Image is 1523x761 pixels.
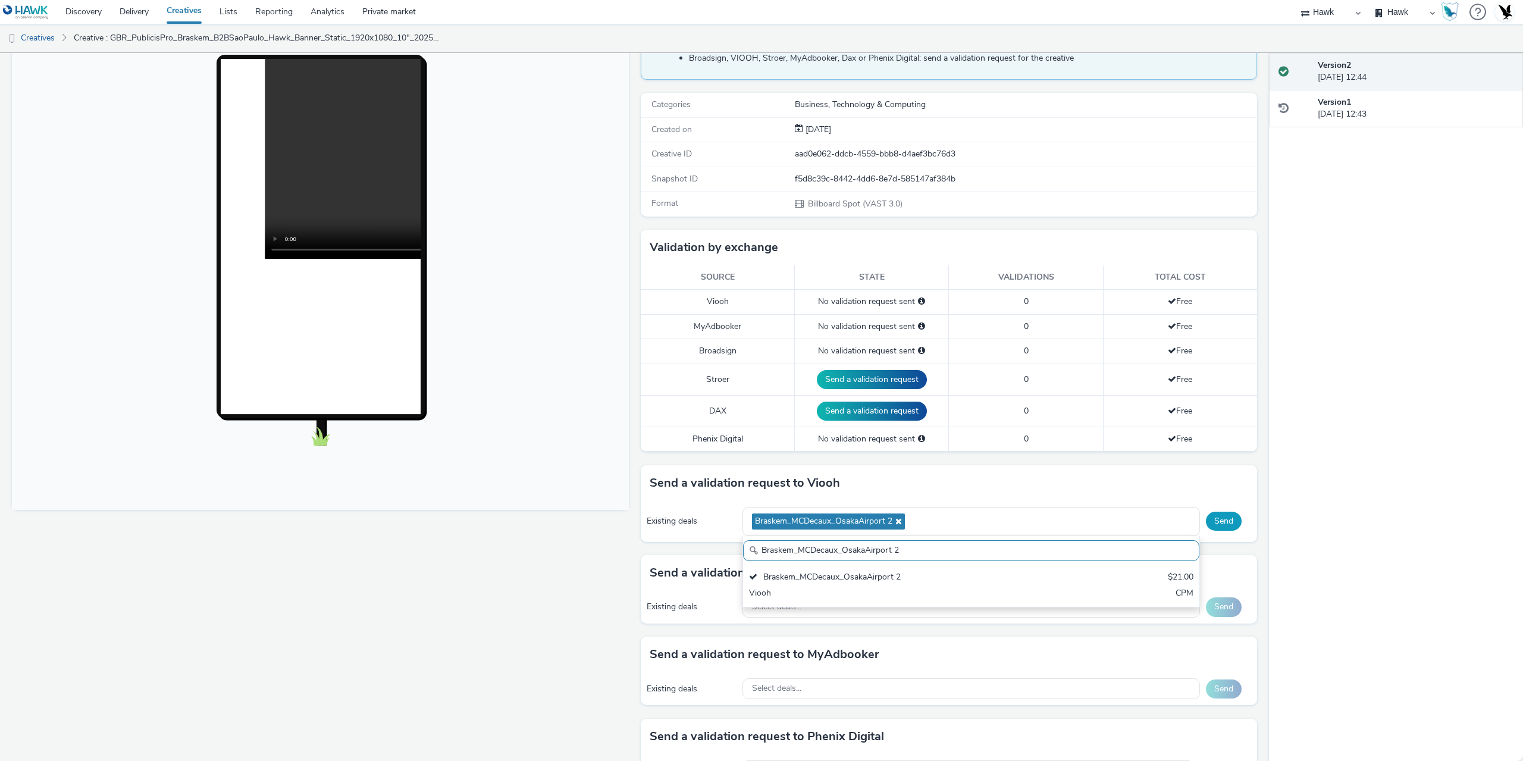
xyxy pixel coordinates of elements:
[3,5,49,20] img: undefined Logo
[650,474,840,492] h3: Send a validation request to Viooh
[650,239,778,256] h3: Validation by exchange
[801,433,942,445] div: No validation request sent
[803,124,831,136] div: Creation 24 March 2025, 12:43
[641,395,795,427] td: DAX
[749,587,1043,601] div: Viooh
[1206,679,1242,699] button: Send
[1168,296,1192,307] span: Free
[651,124,692,135] span: Created on
[1024,433,1029,444] span: 0
[918,433,925,445] div: Please select a deal below and click on Send to send a validation request to Phenix Digital.
[647,601,737,613] div: Existing deals
[1024,296,1029,307] span: 0
[650,564,864,582] h3: Send a validation request to Broadsign
[1318,96,1351,108] strong: Version 1
[801,321,942,333] div: No validation request sent
[795,173,1256,185] div: f5d8c39c-8442-4dd6-8e7d-585147af384b
[651,148,692,159] span: Creative ID
[801,345,942,357] div: No validation request sent
[68,24,449,52] a: Creative : GBR_PublicisPro_Braskem_B2BSaoPaulo_Hawk_Banner_Static_1920x1080_10"_20250324
[651,198,678,209] span: Format
[1024,321,1029,332] span: 0
[1024,345,1029,356] span: 0
[1168,433,1192,444] span: Free
[795,265,949,290] th: State
[1168,374,1192,385] span: Free
[1168,345,1192,356] span: Free
[918,345,925,357] div: Please select a deal below and click on Send to send a validation request to Broadsign.
[651,173,698,184] span: Snapshot ID
[1103,265,1257,290] th: Total cost
[795,99,1256,111] div: Business, Technology & Computing
[755,516,892,527] span: Braskem_MCDecaux_OsakaAirport 2
[817,370,927,389] button: Send a validation request
[1024,374,1029,385] span: 0
[1206,512,1242,531] button: Send
[807,198,902,209] span: Billboard Spot (VAST 3.0)
[1168,571,1193,585] div: $21.00
[1206,597,1242,616] button: Send
[743,540,1199,561] input: Search......
[749,571,1043,585] div: Braskem_MCDecaux_OsakaAirport 2
[647,683,737,695] div: Existing deals
[801,296,942,308] div: No validation request sent
[752,684,801,694] span: Select deals...
[1318,96,1513,121] div: [DATE] 12:43
[650,728,884,746] h3: Send a validation request to Phenix Digital
[795,148,1256,160] div: aad0e062-ddcb-4559-bbb8-d4aef3bc76d3
[650,646,879,663] h3: Send a validation request to MyAdbooker
[641,364,795,395] td: Stroer
[949,265,1103,290] th: Validations
[647,515,737,527] div: Existing deals
[6,33,18,45] img: dooh
[918,296,925,308] div: Please select a deal below and click on Send to send a validation request to Viooh.
[1318,59,1351,71] strong: Version 2
[918,321,925,333] div: Please select a deal below and click on Send to send a validation request to MyAdbooker.
[752,602,801,612] span: Select deals...
[1318,59,1513,84] div: [DATE] 12:44
[689,52,1251,64] li: Broadsign, VIOOH, Stroer, MyAdbooker, Dax or Phenix Digital: send a validation request for the cr...
[1496,3,1513,21] img: Account UK
[1441,2,1459,21] img: Hawk Academy
[803,124,831,135] span: [DATE]
[1168,321,1192,332] span: Free
[641,314,795,339] td: MyAdbooker
[641,339,795,364] td: Broadsign
[817,402,927,421] button: Send a validation request
[1168,405,1192,416] span: Free
[1176,587,1193,601] div: CPM
[641,265,795,290] th: Source
[1441,2,1464,21] a: Hawk Academy
[641,290,795,314] td: Viooh
[651,99,691,110] span: Categories
[1024,405,1029,416] span: 0
[641,427,795,451] td: Phenix Digital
